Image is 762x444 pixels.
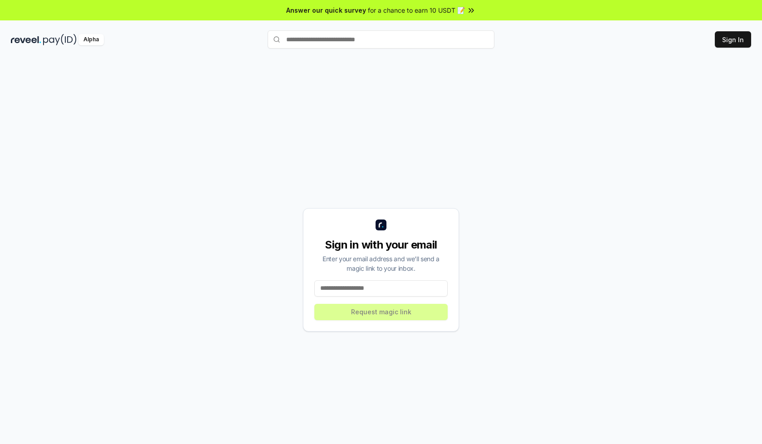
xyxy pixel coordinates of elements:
[78,34,104,45] div: Alpha
[11,34,41,45] img: reveel_dark
[376,220,386,230] img: logo_small
[43,34,77,45] img: pay_id
[368,5,465,15] span: for a chance to earn 10 USDT 📝
[715,31,751,48] button: Sign In
[314,238,448,252] div: Sign in with your email
[314,254,448,273] div: Enter your email address and we’ll send a magic link to your inbox.
[286,5,366,15] span: Answer our quick survey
